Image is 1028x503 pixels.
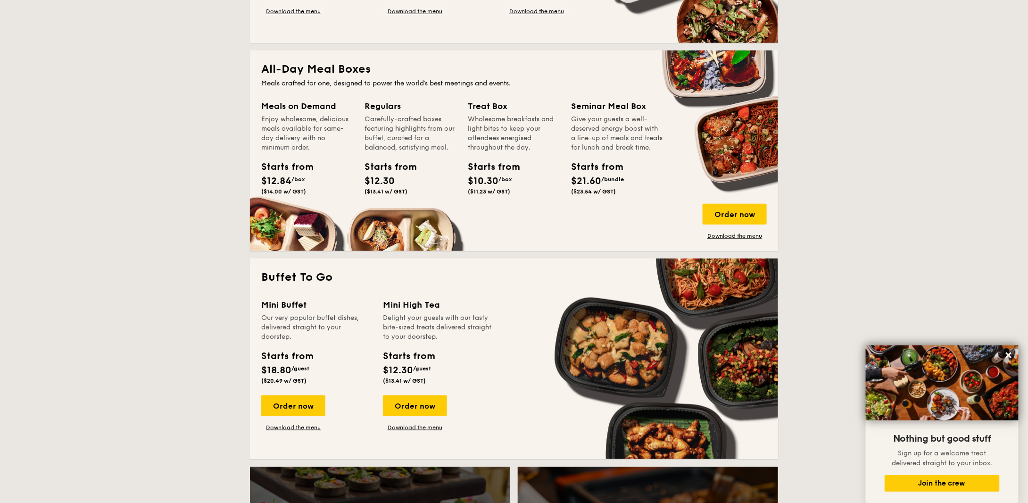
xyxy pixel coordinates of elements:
span: $10.30 [468,176,498,187]
div: Treat Box [468,100,560,113]
span: ($20.49 w/ GST) [261,377,307,384]
div: Enjoy wholesome, delicious meals available for same-day delivery with no minimum order. [261,115,353,152]
div: Mini Buffet [261,298,372,311]
a: Download the menu [505,8,569,15]
a: Download the menu [261,8,325,15]
span: ($23.54 w/ GST) [571,188,616,195]
div: Meals on Demand [261,100,353,113]
div: Delight your guests with our tasty bite-sized treats delivered straight to your doorstep. [383,313,493,342]
a: Download the menu [383,8,447,15]
a: Download the menu [703,232,767,240]
span: /bundle [601,176,624,183]
div: Meals crafted for one, designed to power the world's best meetings and events. [261,79,767,88]
div: Wholesome breakfasts and light bites to keep your attendees energised throughout the day. [468,115,560,152]
button: Close [1001,348,1016,363]
div: Order now [383,395,447,416]
span: $12.84 [261,176,291,187]
div: Mini High Tea [383,298,493,311]
span: $12.30 [383,365,413,376]
div: Our very popular buffet dishes, delivered straight to your doorstep. [261,313,372,342]
div: Carefully-crafted boxes featuring highlights from our buffet, curated for a balanced, satisfying ... [365,115,456,152]
span: $12.30 [365,176,395,187]
img: DSC07876-Edit02-Large.jpeg [866,345,1019,420]
span: /guest [291,365,309,372]
span: ($13.41 w/ GST) [365,188,407,195]
span: ($13.41 w/ GST) [383,377,426,384]
a: Download the menu [383,424,447,431]
span: ($11.23 w/ GST) [468,188,510,195]
div: Order now [703,204,767,225]
span: $21.60 [571,176,601,187]
a: Download the menu [261,424,325,431]
div: Regulars [365,100,456,113]
div: Starts from [365,160,407,174]
div: Give your guests a well-deserved energy boost with a line-up of meals and treats for lunch and br... [571,115,663,152]
div: Starts from [261,160,304,174]
button: Join the crew [885,475,1000,492]
h2: Buffet To Go [261,270,767,285]
div: Starts from [383,349,434,363]
span: /box [291,176,305,183]
span: Sign up for a welcome treat delivered straight to your inbox. [892,449,993,467]
div: Order now [261,395,325,416]
span: Nothing but good stuff [893,433,991,444]
span: /guest [413,365,431,372]
span: /box [498,176,512,183]
span: $18.80 [261,365,291,376]
div: Seminar Meal Box [571,100,663,113]
div: Starts from [261,349,313,363]
span: ($14.00 w/ GST) [261,188,306,195]
div: Starts from [571,160,613,174]
h2: All-Day Meal Boxes [261,62,767,77]
div: Starts from [468,160,510,174]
